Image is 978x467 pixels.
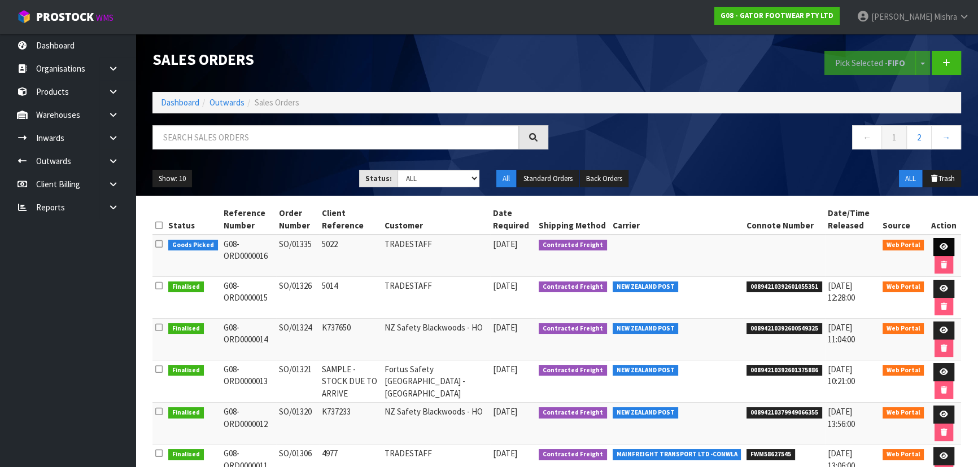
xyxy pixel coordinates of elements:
span: Web Portal [883,365,924,376]
strong: Status: [365,174,392,183]
td: 5022 [319,235,382,277]
span: Mishra [934,11,957,22]
span: Web Portal [883,407,924,418]
a: 2 [906,125,932,149]
h1: Sales Orders [152,51,548,68]
td: NZ Safety Blackwoods - HO [382,319,490,360]
td: SO/01320 [276,403,319,444]
span: Finalised [168,281,204,293]
strong: G08 - GATOR FOOTWEAR PTY LTD [721,11,833,20]
td: G08-ORD0000014 [221,319,277,360]
span: Web Portal [883,281,924,293]
span: Finalised [168,365,204,376]
span: [DATE] [493,239,517,249]
button: Back Orders [580,170,628,188]
span: MAINFREIGHT TRANSPORT LTD -CONWLA [613,449,741,460]
span: Contracted Freight [539,240,607,251]
span: ProStock [36,10,94,24]
span: Goods Picked [168,240,218,251]
span: [DATE] [493,280,517,291]
td: G08-ORD0000016 [221,235,277,277]
button: Standard Orders [517,170,579,188]
th: Reference Number [221,204,277,235]
span: [DATE] [493,448,517,459]
span: [DATE] 10:21:00 [828,364,855,386]
td: G08-ORD0000013 [221,360,277,403]
span: [DATE] [493,364,517,375]
span: Contracted Freight [539,365,607,376]
span: Web Portal [883,449,924,460]
span: Finalised [168,407,204,418]
small: WMS [96,12,113,23]
th: Date/Time Released [825,204,880,235]
th: Order Number [276,204,319,235]
span: Contracted Freight [539,281,607,293]
td: SO/01324 [276,319,319,360]
input: Search sales orders [152,125,519,149]
span: NEW ZEALAND POST [613,281,679,293]
span: 00894210392601055351 [746,281,822,293]
th: Action [927,204,961,235]
span: [DATE] 11:04:00 [828,322,855,345]
span: Contracted Freight [539,323,607,334]
th: Source [880,204,927,235]
td: G08-ORD0000012 [221,403,277,444]
strong: FIFO [888,58,905,68]
a: 1 [881,125,907,149]
span: [DATE] 13:56:00 [828,406,855,429]
a: Dashboard [161,97,199,108]
th: Shipping Method [536,204,610,235]
td: SO/01321 [276,360,319,403]
td: TRADESTAFF [382,235,490,277]
th: Carrier [610,204,744,235]
span: Web Portal [883,240,924,251]
span: 00894210392600549325 [746,323,822,334]
th: Date Required [490,204,536,235]
th: Connote Number [744,204,825,235]
span: NEW ZEALAND POST [613,365,679,376]
button: ALL [899,170,922,188]
td: G08-ORD0000015 [221,277,277,319]
span: Sales Orders [255,97,299,108]
span: [PERSON_NAME] [871,11,932,22]
span: Web Portal [883,323,924,334]
span: [DATE] 12:28:00 [828,280,855,303]
span: Finalised [168,449,204,460]
td: 5014 [319,277,382,319]
td: Fortus Safety [GEOGRAPHIC_DATA] - [GEOGRAPHIC_DATA] [382,360,490,403]
span: [DATE] [493,322,517,333]
span: 00894210392601375886 [746,365,822,376]
span: 00894210379949066355 [746,407,822,418]
span: Finalised [168,323,204,334]
td: SO/01335 [276,235,319,277]
td: TRADESTAFF [382,277,490,319]
span: NEW ZEALAND POST [613,323,679,334]
button: Show: 10 [152,170,192,188]
a: ← [852,125,882,149]
button: All [496,170,516,188]
a: → [931,125,961,149]
a: Outwards [209,97,244,108]
td: K737233 [319,403,382,444]
th: Customer [382,204,490,235]
nav: Page navigation [565,125,961,153]
th: Client Reference [319,204,382,235]
td: SO/01326 [276,277,319,319]
span: Contracted Freight [539,407,607,418]
a: G08 - GATOR FOOTWEAR PTY LTD [714,7,840,25]
span: FWM58627545 [746,449,795,460]
span: [DATE] [493,406,517,417]
span: NEW ZEALAND POST [613,407,679,418]
span: Contracted Freight [539,449,607,460]
img: cube-alt.png [17,10,31,24]
td: SAMPLE - STOCK DUE TO ARRIVE [319,360,382,403]
td: NZ Safety Blackwoods - HO [382,403,490,444]
button: Pick Selected -FIFO [824,51,916,75]
button: Trash [923,170,961,188]
td: K737650 [319,319,382,360]
th: Status [165,204,221,235]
